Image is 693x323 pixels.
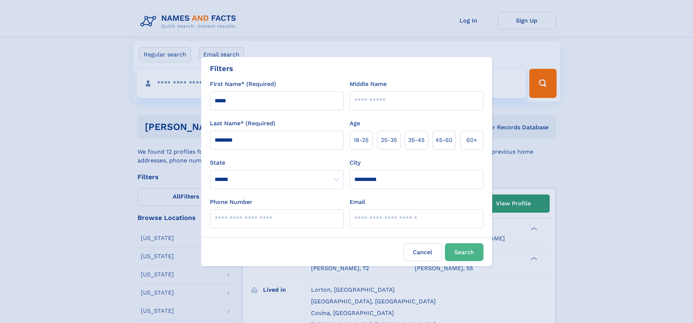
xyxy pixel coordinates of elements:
[210,158,344,167] label: State
[403,243,442,261] label: Cancel
[445,243,483,261] button: Search
[350,119,360,128] label: Age
[210,80,276,88] label: First Name* (Required)
[354,136,369,145] span: 18‑25
[466,136,477,145] span: 60+
[381,136,397,145] span: 25‑35
[210,198,252,206] label: Phone Number
[435,136,453,145] span: 45‑60
[350,80,387,88] label: Middle Name
[350,198,365,206] label: Email
[408,136,425,145] span: 35‑45
[210,63,233,74] div: Filters
[350,158,361,167] label: City
[210,119,275,128] label: Last Name* (Required)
